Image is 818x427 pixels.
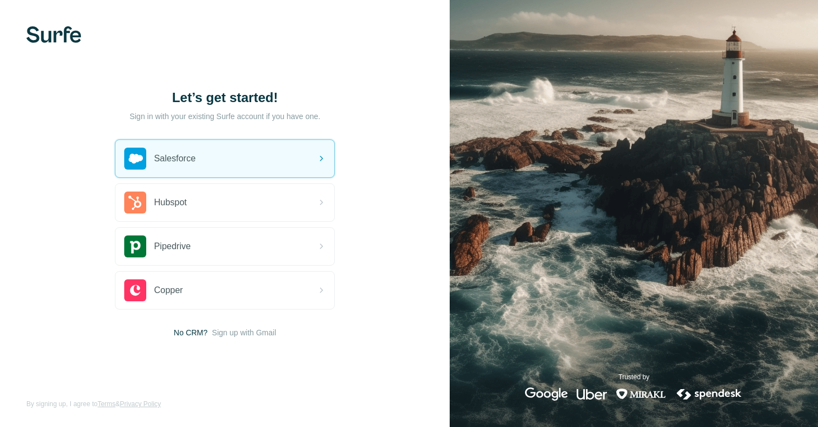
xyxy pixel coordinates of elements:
img: copper's logo [124,279,146,301]
span: Pipedrive [154,240,191,253]
img: spendesk's logo [675,387,743,401]
img: pipedrive's logo [124,235,146,257]
img: google's logo [525,387,568,401]
img: Surfe's logo [26,26,81,43]
img: hubspot's logo [124,192,146,214]
span: Salesforce [154,152,196,165]
a: Privacy Policy [120,400,161,408]
a: Terms [97,400,115,408]
button: Sign up with Gmail [212,327,277,338]
span: By signing up, I agree to & [26,399,161,409]
img: mirakl's logo [616,387,666,401]
span: Copper [154,284,183,297]
img: uber's logo [577,387,607,401]
img: salesforce's logo [124,148,146,170]
span: Hubspot [154,196,187,209]
span: No CRM? [174,327,207,338]
h1: Let’s get started! [115,89,335,106]
p: Sign in with your existing Surfe account if you have one. [130,111,320,122]
p: Trusted by [618,372,649,382]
